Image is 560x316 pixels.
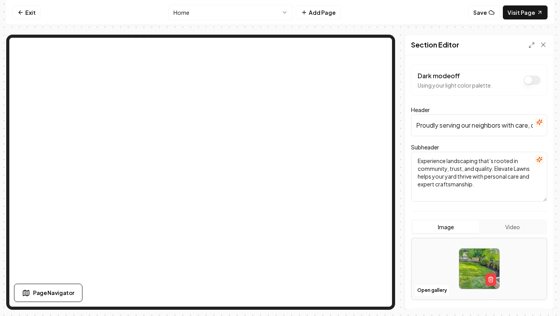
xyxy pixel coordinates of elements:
button: Video [479,221,546,233]
label: Dark mode off [418,72,460,80]
label: Subheader [411,144,439,151]
h2: Section Editor [411,39,459,50]
img: image [459,249,499,289]
span: Page Navigator [33,289,74,297]
button: Page Navigator [14,284,82,302]
p: Using your light color palette. [418,81,492,89]
a: Exit [12,5,41,19]
a: Visit Page [503,5,548,19]
button: Open gallery [415,284,450,297]
input: Header [411,114,547,136]
button: Add Page [296,5,341,19]
button: Save [468,5,500,19]
button: Image [413,221,479,233]
label: Header [411,106,430,113]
